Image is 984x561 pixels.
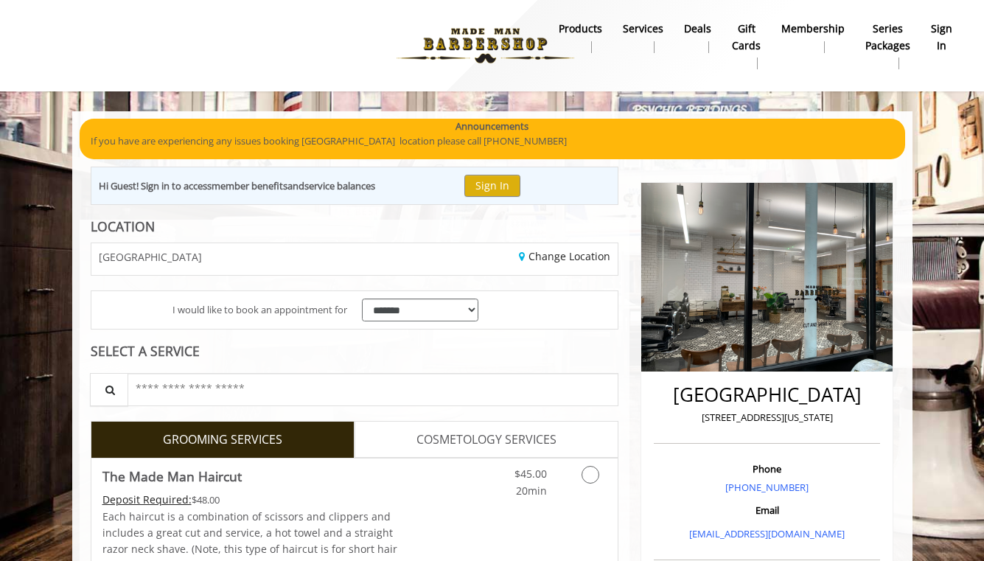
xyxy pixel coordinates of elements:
button: Sign In [464,175,520,196]
div: Hi Guest! Sign in to access and [99,178,375,194]
span: 20min [516,484,547,498]
div: SELECT A SERVICE [91,344,619,358]
b: sign in [931,21,952,54]
span: $45.00 [514,467,547,481]
b: LOCATION [91,217,155,235]
span: COSMETOLOGY SERVICES [416,431,556,450]
b: The Made Man Haircut [102,466,242,487]
a: Change Location [519,249,610,263]
p: If you have are experiencing any issues booking [GEOGRAPHIC_DATA] location please call [PHONE_NUM... [91,133,894,149]
span: [GEOGRAPHIC_DATA] [99,251,202,262]
button: Service Search [90,373,128,406]
a: Productsproducts [548,18,613,57]
b: Announcements [456,119,528,134]
b: Services [623,21,663,37]
p: [STREET_ADDRESS][US_STATE] [657,410,876,425]
img: Made Man Barbershop logo [384,5,587,86]
b: Series packages [865,21,910,54]
a: Gift cardsgift cards [722,18,771,73]
span: I would like to book an appointment for [172,302,347,318]
a: [PHONE_NUMBER] [725,481,809,494]
h2: [GEOGRAPHIC_DATA] [657,384,876,405]
b: member benefits [212,179,287,192]
a: sign insign in [921,18,963,57]
b: service balances [304,179,375,192]
span: This service needs some Advance to be paid before we block your appointment [102,492,192,506]
a: DealsDeals [674,18,722,57]
a: ServicesServices [613,18,674,57]
span: GROOMING SERVICES [163,431,282,450]
h3: Email [657,505,876,515]
b: products [559,21,602,37]
a: MembershipMembership [771,18,855,57]
div: $48.00 [102,492,399,508]
a: [EMAIL_ADDRESS][DOMAIN_NAME] [689,527,845,540]
h3: Phone [657,464,876,474]
b: Deals [684,21,711,37]
b: Membership [781,21,845,37]
b: gift cards [732,21,761,54]
a: Series packagesSeries packages [855,18,921,73]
